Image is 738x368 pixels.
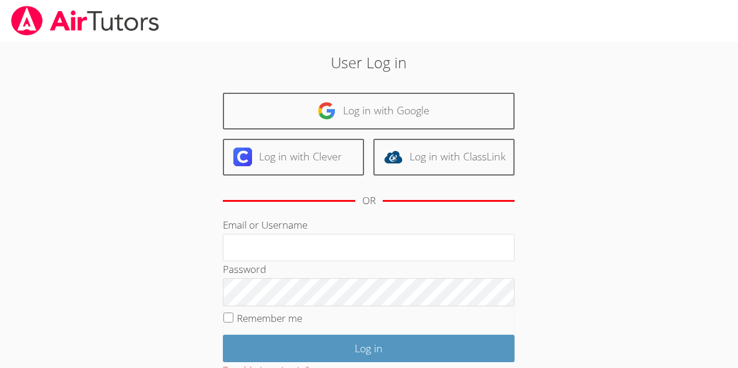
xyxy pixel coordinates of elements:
[223,218,307,232] label: Email or Username
[223,262,266,276] label: Password
[223,93,515,129] a: Log in with Google
[233,148,252,166] img: clever-logo-6eab21bc6e7a338710f1a6ff85c0baf02591cd810cc4098c63d3a4b26e2feb20.svg
[384,148,403,166] img: classlink-logo-d6bb404cc1216ec64c9a2012d9dc4662098be43eaf13dc465df04b49fa7ab582.svg
[223,139,364,176] a: Log in with Clever
[237,311,302,325] label: Remember me
[362,192,376,209] div: OR
[170,51,568,73] h2: User Log in
[10,6,160,36] img: airtutors_banner-c4298cdbf04f3fff15de1276eac7730deb9818008684d7c2e4769d2f7ddbe033.png
[373,139,515,176] a: Log in with ClassLink
[317,101,336,120] img: google-logo-50288ca7cdecda66e5e0955fdab243c47b7ad437acaf1139b6f446037453330a.svg
[223,335,515,362] input: Log in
